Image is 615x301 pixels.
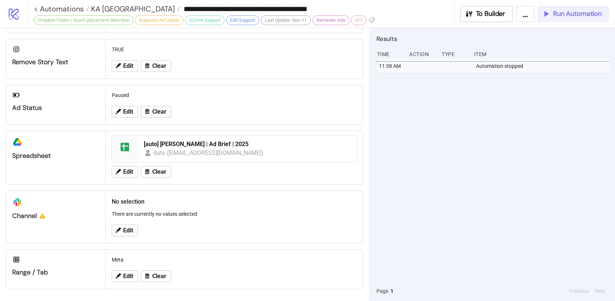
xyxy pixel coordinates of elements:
[473,47,609,61] div: Item
[34,15,133,25] div: Dropbox Folder / Asset placement detection
[376,47,404,61] div: Time
[12,212,100,220] div: Channel
[378,59,406,73] div: 11:38 AM
[12,58,100,66] div: Remove Story Text
[141,270,171,282] button: Clear
[123,273,133,280] span: Edit
[123,63,133,69] span: Edit
[123,169,133,175] span: Edit
[351,15,366,25] div: v11
[593,287,608,295] button: Next
[109,253,360,267] div: Meta
[123,227,133,234] span: Edit
[476,10,505,18] span: To Builder
[153,148,264,158] div: data ([EMAIL_ADDRESS][DOMAIN_NAME])
[312,15,350,25] div: Reminder Ads
[226,15,259,25] div: Edit Support
[112,166,138,178] button: Edit
[144,140,352,148] div: [auto] [PERSON_NAME] | Ad Brief | 2025
[112,106,138,118] button: Edit
[376,34,609,44] h2: Results
[112,60,138,72] button: Edit
[516,6,535,22] button: ...
[112,210,357,218] p: There are currently no values selected
[475,59,611,73] div: Automation stopped
[152,169,166,175] span: Clear
[141,166,171,178] button: Clear
[112,197,357,206] h2: No selection
[441,47,468,61] div: Type
[89,4,175,14] span: KA [GEOGRAPHIC_DATA]
[388,287,396,295] button: 1
[261,15,311,25] div: Last Update: Nov-11
[152,63,166,69] span: Clear
[141,106,171,118] button: Clear
[141,60,171,72] button: Clear
[567,287,591,295] button: Previous
[109,88,360,102] div: Paused
[12,152,100,160] div: Spreadsheet
[409,47,436,61] div: Action
[553,10,602,18] span: Run Automation
[123,108,133,115] span: Edit
[34,5,89,13] a: < Automations
[89,5,180,13] a: KA [GEOGRAPHIC_DATA]
[135,15,184,25] div: Supports Ad Labels
[152,108,166,115] span: Clear
[376,287,388,295] span: Page
[12,268,100,277] div: Range / Tab
[152,273,166,280] span: Clear
[112,270,138,282] button: Edit
[538,6,609,22] button: Run Automation
[185,15,225,25] div: GDrive Support
[12,104,100,112] div: Ad Status
[460,6,513,22] button: To Builder
[109,42,360,56] div: TRUE
[112,225,138,236] button: Edit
